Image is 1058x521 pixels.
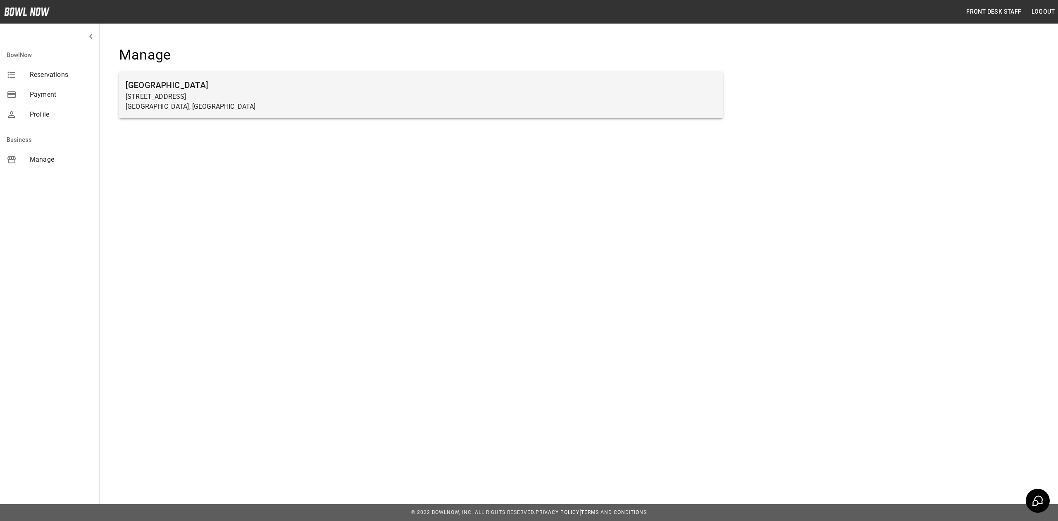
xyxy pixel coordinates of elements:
[411,509,536,515] span: © 2022 BowlNow, Inc. All Rights Reserved.
[119,46,723,64] h4: Manage
[126,102,716,112] p: [GEOGRAPHIC_DATA], [GEOGRAPHIC_DATA]
[581,509,647,515] a: Terms and Conditions
[30,110,93,119] span: Profile
[963,4,1025,19] button: Front Desk Staff
[126,92,716,102] p: [STREET_ADDRESS]
[4,7,50,16] img: logo
[30,70,93,80] span: Reservations
[1028,4,1058,19] button: Logout
[30,155,93,165] span: Manage
[30,90,93,100] span: Payment
[126,79,716,92] h6: [GEOGRAPHIC_DATA]
[536,509,579,515] a: Privacy Policy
